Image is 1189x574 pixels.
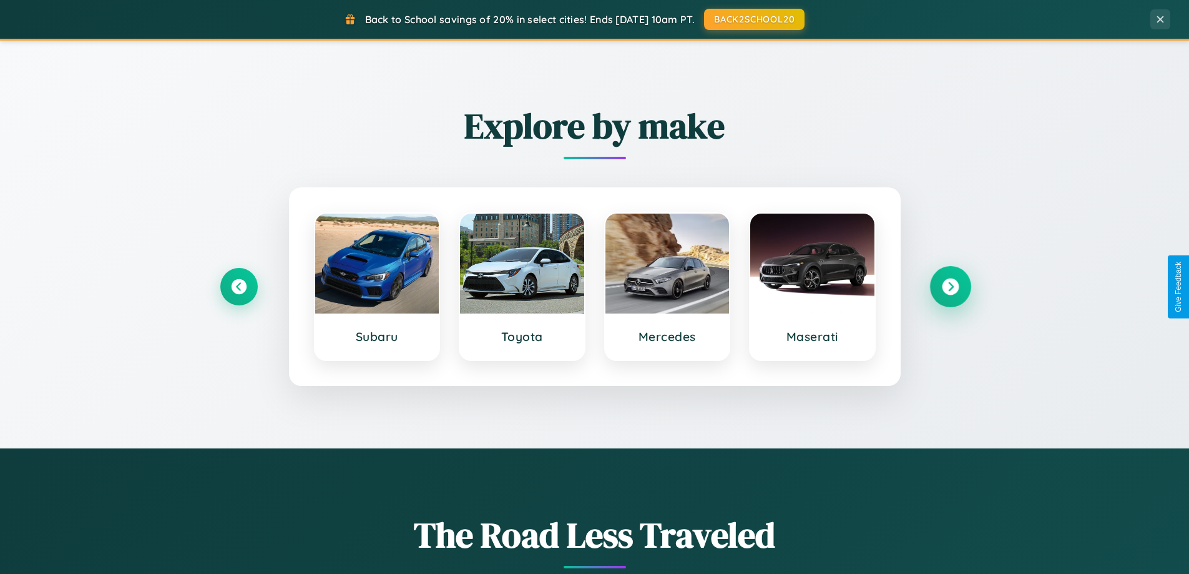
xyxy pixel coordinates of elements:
[618,329,717,344] h3: Mercedes
[763,329,862,344] h3: Maserati
[1174,262,1183,312] div: Give Feedback
[220,511,969,559] h1: The Road Less Traveled
[472,329,572,344] h3: Toyota
[704,9,805,30] button: BACK2SCHOOL20
[220,102,969,150] h2: Explore by make
[328,329,427,344] h3: Subaru
[365,13,695,26] span: Back to School savings of 20% in select cities! Ends [DATE] 10am PT.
